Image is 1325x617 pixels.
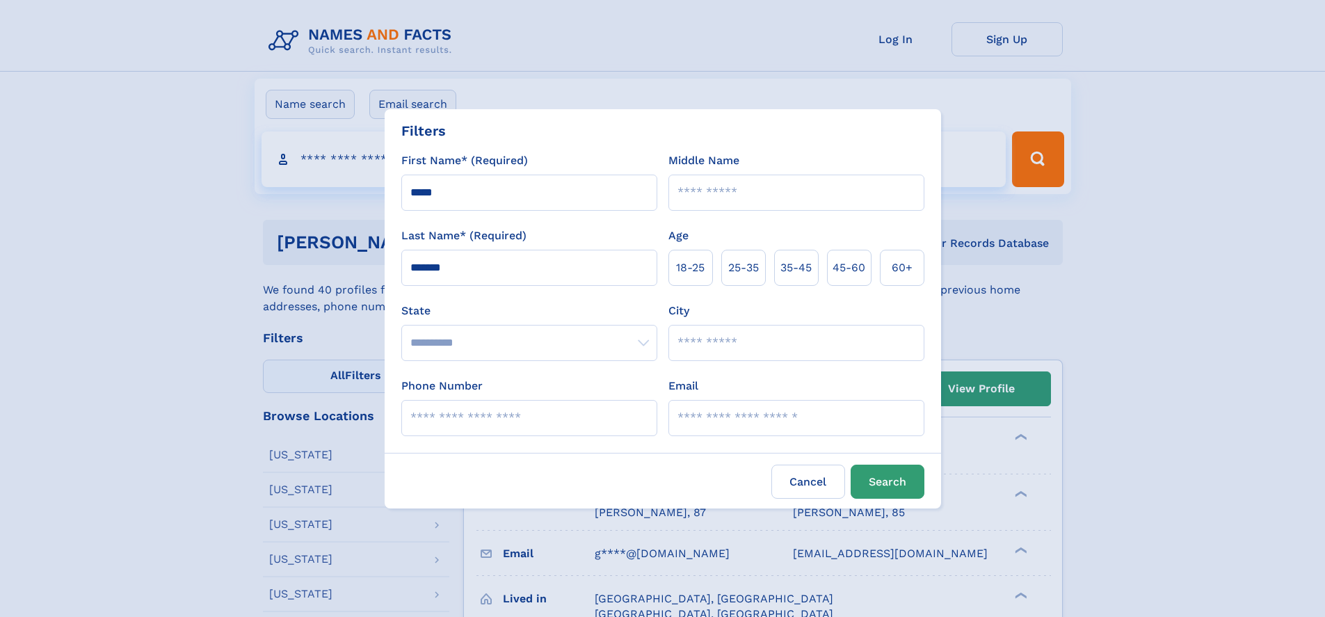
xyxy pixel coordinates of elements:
span: 25‑35 [728,259,759,276]
label: City [668,303,689,319]
label: Phone Number [401,378,483,394]
label: Last Name* (Required) [401,227,527,244]
label: Middle Name [668,152,739,169]
label: Age [668,227,689,244]
span: 35‑45 [780,259,812,276]
div: Filters [401,120,446,141]
span: 18‑25 [676,259,705,276]
label: First Name* (Required) [401,152,528,169]
label: State [401,303,657,319]
button: Search [851,465,924,499]
label: Cancel [771,465,845,499]
label: Email [668,378,698,394]
span: 45‑60 [833,259,865,276]
span: 60+ [892,259,913,276]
